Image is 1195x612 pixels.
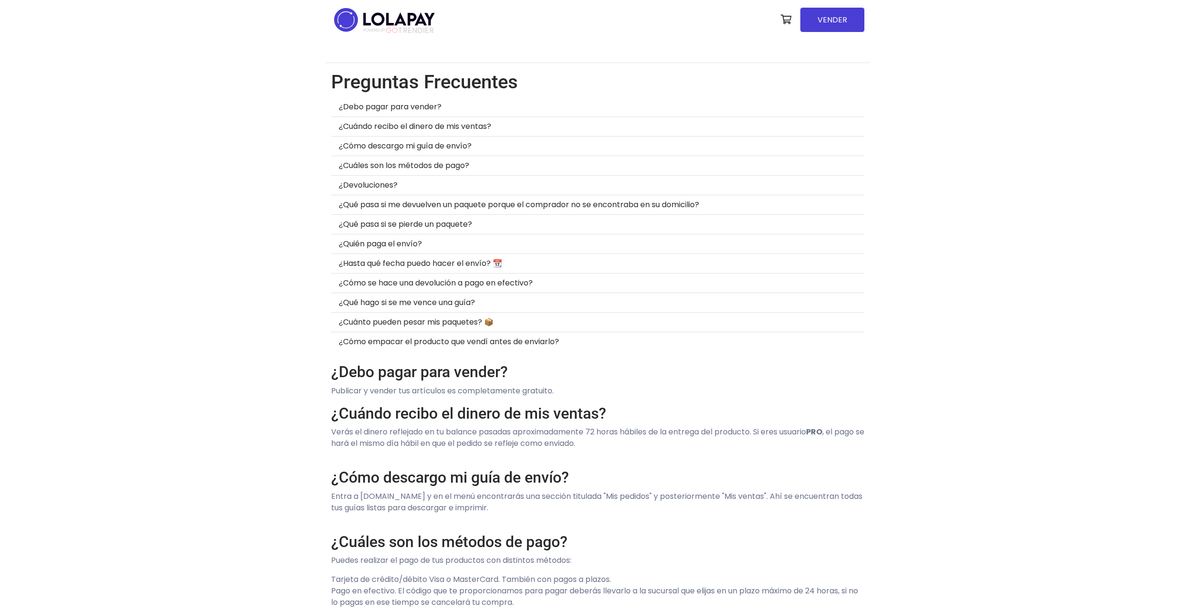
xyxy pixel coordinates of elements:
[331,426,864,449] p: Verás el dinero reflejado en tu balance pasadas aproximadamente 72 horas hábiles de la entrega de...
[339,219,472,230] a: ¿Qué pasa si se pierde un paquete?
[331,5,438,35] img: logo
[339,317,494,327] a: ¿Cuánto pueden pesar mis paquetes? 📦
[806,426,822,437] strong: PRO
[339,140,472,151] a: ¿Cómo descargo mi guía de envío?
[331,363,864,381] h2: ¿Debo pagar para vender?
[331,71,864,94] h1: Preguntas Frecuentes
[339,336,559,347] a: ¿Cómo empacar el producto que vendí antes de enviarlo?
[364,26,434,35] span: TRENDIER
[339,199,699,210] a: ¿Qué pasa si me devuelven un paquete porque el comprador no se encontraba en su domicilio?
[339,277,533,288] a: ¿Cómo se hace una devolución a pago en efectivo?
[386,25,398,36] span: GO
[339,160,469,171] a: ¿Cuáles son los métodos de pago?
[364,28,386,33] span: POWERED BY
[339,258,502,269] a: ¿Hasta qué fecha puedo hacer el envío? 📆
[339,238,422,249] a: ¿Quién paga el envío?
[331,533,864,551] h2: ¿Cuáles son los métodos de pago?
[331,468,864,486] h2: ¿Cómo descargo mi guía de envío?
[800,8,864,32] a: VENDER
[339,101,441,112] a: ¿Debo pagar para vender?
[331,555,864,566] p: Puedes realizar el pago de tus productos con distintos métodos:
[339,297,475,308] a: ¿Qué hago si se me vence una guía?
[331,385,864,397] p: Publicar y vender tus artículos es completamente gratuito.
[339,179,398,190] a: ¿Devoluciones?
[331,404,864,422] h2: ¿Cuándo recibo el dinero de mis ventas?
[339,121,491,132] a: ¿Cuándo recibo el dinero de mis ventas?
